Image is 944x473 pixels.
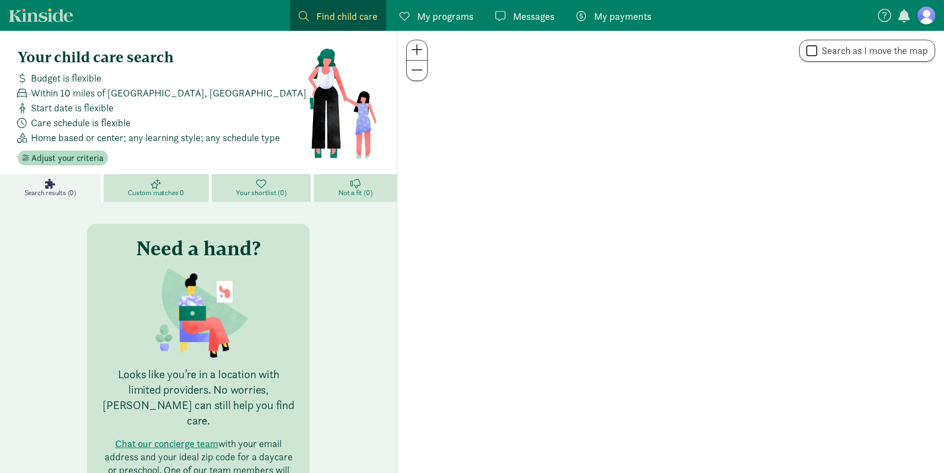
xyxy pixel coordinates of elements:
[212,174,314,202] a: Your shortlist (0)
[417,9,473,24] span: My programs
[136,237,261,259] h3: Need a hand?
[31,85,306,100] span: Within 10 miles of [GEOGRAPHIC_DATA], [GEOGRAPHIC_DATA]
[104,174,212,202] a: Custom matches 0
[236,189,286,197] span: Your shortlist (0)
[18,49,307,66] h4: Your child care search
[115,437,218,450] button: Chat our concierge team
[314,174,397,202] a: Not a fit (0)
[594,9,651,24] span: My payments
[31,115,131,130] span: Care schedule is flexible
[316,9,377,24] span: Find child care
[9,8,73,22] a: Kinside
[31,100,114,115] span: Start date is flexible
[31,152,104,165] span: Adjust your criteria
[128,189,184,197] span: Custom matches 0
[18,150,108,166] button: Adjust your criteria
[513,9,554,24] span: Messages
[31,130,280,145] span: Home based or center; any learning style; any schedule type
[817,44,928,57] label: Search as I move the map
[100,367,296,428] p: Looks like you’re in a location with limited providers. No worries, [PERSON_NAME] can still help ...
[25,189,76,197] span: Search results (0)
[338,189,372,197] span: Not a fit (0)
[31,71,101,85] span: Budget is flexible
